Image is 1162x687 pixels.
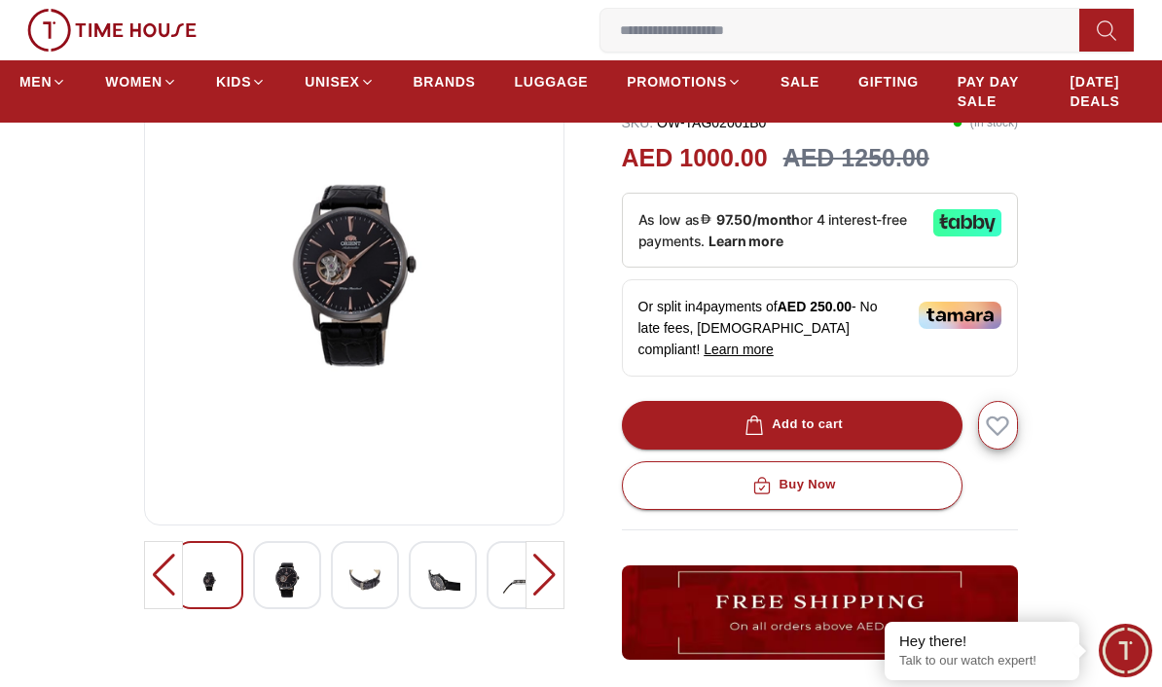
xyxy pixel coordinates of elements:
a: MEN [19,64,66,99]
img: ORIENT Men's Analog Brown Dial Watch - OW-TAG02001B0 [192,558,227,605]
img: ORIENT Men's Analog Brown Dial Watch - OW-TAG02001B0 [270,558,305,602]
p: OW-TAG02001B0 [622,113,767,132]
p: Talk to our watch expert! [899,653,1065,669]
img: ORIENT Men's Analog Brown Dial Watch - OW-TAG02001B0 [425,558,460,605]
a: PROMOTIONS [627,64,742,99]
span: [DATE] DEALS [1070,72,1143,111]
div: Buy Now [748,474,836,496]
a: LUGGAGE [515,64,589,99]
span: LUGGAGE [515,72,589,91]
span: GIFTING [858,72,919,91]
span: KIDS [216,72,251,91]
span: AED 250.00 [778,299,852,314]
a: [DATE] DEALS [1070,64,1143,119]
span: WOMEN [105,72,163,91]
a: UNISEX [305,64,374,99]
span: SKU : [622,115,654,130]
img: Tamara [919,302,1001,329]
button: Add to cart [622,401,962,450]
span: PAY DAY SALE [958,72,1032,111]
div: Hey there! [899,632,1065,651]
img: ... [622,565,1019,661]
span: BRANDS [414,72,476,91]
span: PROMOTIONS [627,72,727,91]
button: Buy Now [622,461,962,510]
a: GIFTING [858,64,919,99]
img: ... [27,9,197,52]
a: WOMEN [105,64,177,99]
div: Add to cart [741,414,843,436]
div: Or split in 4 payments of - No late fees, [DEMOGRAPHIC_DATA] compliant! [622,279,1019,377]
a: PAY DAY SALE [958,64,1032,119]
p: ( In stock ) [953,113,1018,132]
span: Learn more [704,342,774,357]
div: Chat Widget [1099,624,1152,677]
h2: AED 1000.00 [622,140,768,177]
h3: AED 1250.00 [783,140,929,177]
a: SALE [781,64,819,99]
span: SALE [781,72,819,91]
img: ORIENT Men's Analog Brown Dial Watch - OW-TAG02001B0 [503,558,538,605]
a: KIDS [216,64,266,99]
span: UNISEX [305,72,359,91]
a: BRANDS [414,64,476,99]
span: MEN [19,72,52,91]
img: ORIENT Men's Analog Brown Dial Watch - OW-TAG02001B0 [347,558,382,605]
img: ORIENT Men's Analog Brown Dial Watch - OW-TAG02001B0 [161,42,548,509]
